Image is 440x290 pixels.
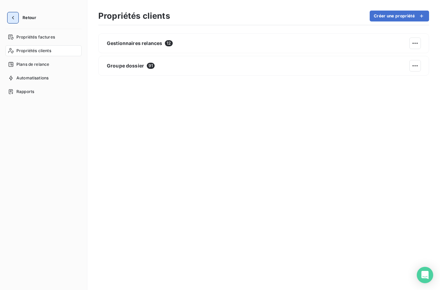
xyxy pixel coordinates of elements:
span: Propriétés clients [16,48,51,54]
h3: Propriétés clients [98,10,170,22]
a: Propriétés clients [5,45,82,56]
button: Retour [5,12,42,23]
span: Groupe dossier [107,62,144,69]
span: Plans de relance [16,61,49,67]
button: Créer une propriété [370,11,429,21]
span: 91 [147,63,155,69]
span: Automatisations [16,75,48,81]
div: Open Intercom Messenger [417,267,433,283]
a: Propriétés factures [5,32,82,43]
a: Rapports [5,86,82,97]
span: Rapports [16,89,34,95]
span: Gestionnaires relances [107,40,162,47]
span: 12 [165,40,172,46]
a: Automatisations [5,73,82,83]
span: Propriétés factures [16,34,55,40]
span: Retour [23,16,36,20]
a: Plans de relance [5,59,82,70]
